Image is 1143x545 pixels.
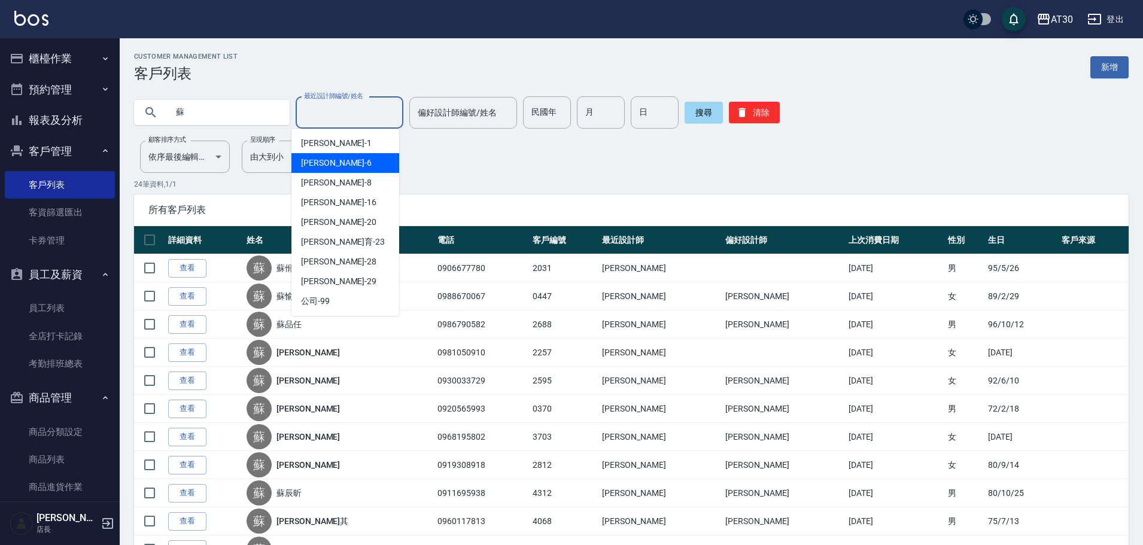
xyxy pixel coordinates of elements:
[5,294,115,322] a: 員工列表
[148,135,186,144] label: 顧客排序方式
[5,259,115,290] button: 員工及薪資
[722,282,846,310] td: [PERSON_NAME]
[685,102,723,123] button: 搜尋
[846,479,945,507] td: [DATE]
[985,367,1059,395] td: 92/6/10
[165,226,244,254] th: 詳細資料
[250,135,275,144] label: 呈現順序
[722,479,846,507] td: [PERSON_NAME]
[530,339,600,367] td: 2257
[140,141,230,173] div: 依序最後編輯時間
[301,137,372,150] span: [PERSON_NAME] -1
[599,451,722,479] td: [PERSON_NAME]
[722,423,846,451] td: [PERSON_NAME]
[10,511,34,535] img: Person
[168,484,206,503] a: 查看
[301,196,376,209] span: [PERSON_NAME] -16
[434,395,529,423] td: 0920565993
[599,226,722,254] th: 最近設計師
[168,372,206,390] a: 查看
[985,451,1059,479] td: 80/9/14
[530,423,600,451] td: 3703
[247,312,272,337] div: 蘇
[599,339,722,367] td: [PERSON_NAME]
[846,282,945,310] td: [DATE]
[247,284,272,309] div: 蘇
[1090,56,1129,78] a: 新增
[985,507,1059,535] td: 75/7/13
[599,282,722,310] td: [PERSON_NAME]
[134,65,238,82] h3: 客戶列表
[276,487,302,499] a: 蘇辰昕
[168,512,206,531] a: 查看
[168,259,206,278] a: 查看
[945,254,985,282] td: 男
[37,512,98,524] h5: [PERSON_NAME]
[247,396,272,421] div: 蘇
[945,479,985,507] td: 男
[5,446,115,473] a: 商品列表
[434,282,529,310] td: 0988670067
[276,403,340,415] a: [PERSON_NAME]
[5,199,115,226] a: 客資篩選匯出
[276,262,302,274] a: 蘇佾丞
[37,524,98,535] p: 店長
[599,367,722,395] td: [PERSON_NAME]
[168,400,206,418] a: 查看
[5,382,115,413] button: 商品管理
[945,395,985,423] td: 男
[1032,7,1078,32] button: AT30
[276,346,340,358] a: [PERSON_NAME]
[722,395,846,423] td: [PERSON_NAME]
[722,451,846,479] td: [PERSON_NAME]
[530,226,600,254] th: 客戶編號
[846,507,945,535] td: [DATE]
[722,367,846,395] td: [PERSON_NAME]
[304,92,363,101] label: 最近設計師編號/姓名
[1059,226,1129,254] th: 客戶來源
[530,395,600,423] td: 0370
[434,423,529,451] td: 0968195802
[945,282,985,310] td: 女
[1002,7,1026,31] button: save
[530,310,600,339] td: 2688
[985,254,1059,282] td: 95/5/26
[985,282,1059,310] td: 89/2/29
[1051,12,1073,27] div: AT30
[168,428,206,446] a: 查看
[945,423,985,451] td: 女
[168,343,206,362] a: 查看
[434,339,529,367] td: 0981050910
[985,310,1059,339] td: 96/10/12
[247,368,272,393] div: 蘇
[276,318,302,330] a: 蘇品任
[276,459,340,471] a: [PERSON_NAME]
[168,315,206,334] a: 查看
[247,255,272,281] div: 蘇
[599,423,722,451] td: [PERSON_NAME]
[5,418,115,446] a: 商品分類設定
[5,43,115,74] button: 櫃檯作業
[729,102,780,123] button: 清除
[945,451,985,479] td: 女
[5,136,115,167] button: 客戶管理
[434,507,529,535] td: 0960117813
[168,287,206,306] a: 查看
[276,431,340,443] a: [PERSON_NAME]
[846,339,945,367] td: [DATE]
[247,480,272,506] div: 蘇
[985,479,1059,507] td: 80/10/25
[5,322,115,350] a: 全店打卡記錄
[599,507,722,535] td: [PERSON_NAME]
[434,367,529,395] td: 0930033729
[846,310,945,339] td: [DATE]
[599,395,722,423] td: [PERSON_NAME]
[846,451,945,479] td: [DATE]
[148,204,1114,216] span: 所有客戶列表
[5,171,115,199] a: 客戶列表
[846,423,945,451] td: [DATE]
[5,74,115,105] button: 預約管理
[846,226,945,254] th: 上次消費日期
[434,310,529,339] td: 0986790582
[1083,8,1129,31] button: 登出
